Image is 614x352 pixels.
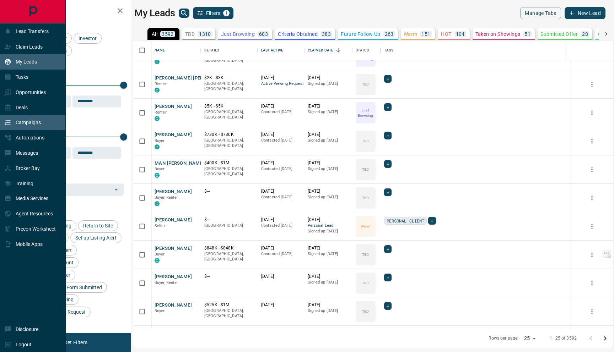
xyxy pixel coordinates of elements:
[155,188,192,195] button: [PERSON_NAME]
[308,166,349,172] p: Signed up [DATE]
[261,109,301,115] p: Contacted [DATE]
[308,188,349,194] p: [DATE]
[152,32,157,37] p: All
[73,235,119,241] span: Set up Listing Alert
[155,116,160,121] div: condos.ca
[587,221,597,232] button: more
[155,82,167,86] span: Renter
[524,32,530,37] p: 51
[155,252,165,257] span: Buyer
[520,7,561,19] button: Manage Tabs
[304,40,352,60] div: Claimed Date
[155,224,165,228] span: Seller
[308,280,349,285] p: Signed up [DATE]
[404,32,418,37] p: Warm
[155,167,165,171] span: Buyer
[362,252,369,257] p: TBD
[261,103,301,109] p: [DATE]
[261,251,301,257] p: Contacted [DATE]
[155,309,165,313] span: Buyer
[587,249,597,260] button: more
[308,81,349,87] p: Signed up [DATE]
[155,195,178,200] span: Buyer, Renter
[155,217,192,224] button: [PERSON_NAME]
[587,79,597,90] button: more
[308,274,349,280] p: [DATE]
[431,217,433,224] span: +
[261,75,301,81] p: [DATE]
[204,109,254,120] p: [GEOGRAPHIC_DATA], [GEOGRAPHIC_DATA]
[204,245,254,251] p: $848K - $848K
[308,75,349,81] p: [DATE]
[384,132,392,139] div: +
[155,160,204,167] button: MAN [PERSON_NAME]
[362,82,369,87] p: TBD
[384,160,392,168] div: +
[308,160,349,166] p: [DATE]
[387,160,389,167] span: +
[162,32,174,37] p: 3592
[151,40,201,60] div: Name
[258,40,304,60] div: Last Active
[155,132,192,138] button: [PERSON_NAME]
[54,336,92,348] button: Reset Filters
[261,81,301,87] span: Active Viewing Request
[308,251,349,257] p: Signed up [DATE]
[261,245,301,251] p: [DATE]
[322,32,331,37] p: 383
[387,246,389,253] span: +
[204,251,254,262] p: [GEOGRAPHIC_DATA], [GEOGRAPHIC_DATA]
[384,188,392,196] div: +
[421,32,430,37] p: 151
[70,232,122,243] div: Set up Listing Alert
[261,188,301,194] p: [DATE]
[76,35,99,41] span: Investor
[308,223,349,229] span: Personal Lead
[587,164,597,175] button: more
[521,333,538,343] div: 25
[261,166,301,172] p: Contacted [DATE]
[308,217,349,223] p: [DATE]
[361,224,370,229] p: Warm
[598,32,611,37] p: Client
[362,138,369,144] p: TBD
[540,32,578,37] p: Submitted Offer
[155,75,230,82] button: [PERSON_NAME] [PERSON_NAME]
[384,245,392,253] div: +
[587,278,597,288] button: more
[155,59,160,64] div: condos.ca
[155,258,160,263] div: condos.ca
[387,302,389,309] span: +
[550,335,577,341] p: 1–25 of 3592
[23,7,124,16] h2: Filters
[261,274,301,280] p: [DATE]
[155,201,160,206] div: condos.ca
[362,280,369,286] p: TBD
[362,309,369,314] p: TBD
[185,32,195,37] p: TBD
[204,75,254,81] p: $2K - $3K
[308,138,349,143] p: Signed up [DATE]
[489,335,518,341] p: Rows per page:
[204,308,254,319] p: [GEOGRAPHIC_DATA], [GEOGRAPHIC_DATA]
[384,40,394,60] div: Tags
[155,280,178,285] span: Buyer, Renter
[587,306,597,317] button: more
[381,40,566,60] div: Tags
[204,217,254,223] p: $---
[81,223,115,229] span: Return to Site
[441,32,451,37] p: HOT
[278,32,318,37] p: Criteria Obtained
[204,274,254,280] p: $---
[261,302,301,308] p: [DATE]
[387,274,389,281] span: +
[134,7,175,19] h1: My Leads
[308,229,349,234] p: Signed up [DATE]
[352,40,381,60] div: Status
[155,40,165,60] div: Name
[582,32,588,37] p: 28
[204,132,254,138] p: $730K - $730K
[204,81,254,92] p: [GEOGRAPHIC_DATA], [GEOGRAPHIC_DATA]
[308,103,349,109] p: [DATE]
[155,103,192,110] button: [PERSON_NAME]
